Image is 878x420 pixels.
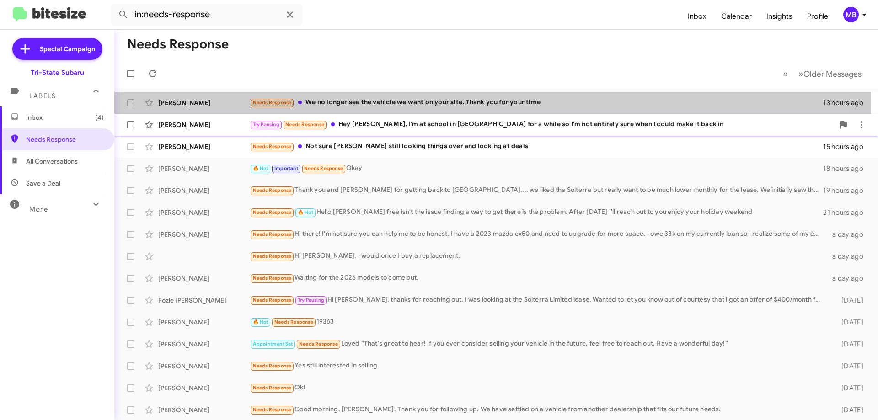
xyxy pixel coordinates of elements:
a: Profile [800,3,835,30]
div: [PERSON_NAME] [158,186,250,195]
span: Needs Response [285,122,324,128]
span: Needs Response [253,144,292,149]
div: [DATE] [827,296,871,305]
span: Save a Deal [26,179,60,188]
div: a day ago [827,252,871,261]
span: Needs Response [26,135,104,144]
span: Needs Response [253,407,292,413]
button: Previous [777,64,793,83]
div: [PERSON_NAME] [158,164,250,173]
div: 15 hours ago [823,142,871,151]
span: Needs Response [253,100,292,106]
span: Needs Response [253,275,292,281]
span: Needs Response [253,297,292,303]
span: Needs Response [253,253,292,259]
span: 🔥 Hot [253,165,268,171]
span: Appointment Set [253,341,293,347]
div: 18 hours ago [823,164,871,173]
div: [PERSON_NAME] [158,274,250,283]
span: » [798,68,803,80]
span: Important [274,165,298,171]
div: Waiting for the 2026 models to come out. [250,273,827,283]
button: MB [835,7,868,22]
div: Fozle [PERSON_NAME] [158,296,250,305]
div: [PERSON_NAME] [158,230,250,239]
span: Special Campaign [40,44,95,53]
div: [DATE] [827,318,871,327]
div: We no longer see the vehicle we want on your site. Thank you for your time [250,97,823,108]
div: Not sure [PERSON_NAME] still looking things over and looking at deals [250,141,823,152]
div: 19363 [250,317,827,327]
div: Hi [PERSON_NAME], thanks for reaching out. I was looking at the Solterra Limited lease. Wanted to... [250,295,827,305]
div: [PERSON_NAME] [158,120,250,129]
div: Thank you and [PERSON_NAME] for getting back to [GEOGRAPHIC_DATA].... we liked the Solterra but r... [250,185,823,196]
div: [DATE] [827,340,871,349]
span: All Conversations [26,157,78,166]
div: [PERSON_NAME] [158,340,250,349]
div: [PERSON_NAME] [158,208,250,217]
div: [PERSON_NAME] [158,383,250,393]
div: Yes still interested in selling. [250,361,827,371]
button: Next [793,64,867,83]
div: Hello [PERSON_NAME] free isn't the issue finding a way to get there is the problem. After [DATE] ... [250,207,823,218]
input: Search [111,4,303,26]
div: Hey [PERSON_NAME], I'm at school in [GEOGRAPHIC_DATA] for a while so I'm not entirely sure when I... [250,119,834,130]
div: Good morning, [PERSON_NAME]. Thank you for following up. We have settled on a vehicle from anothe... [250,404,827,415]
span: Needs Response [253,187,292,193]
span: 🔥 Hot [298,209,313,215]
div: 13 hours ago [823,98,871,107]
span: Needs Response [253,209,292,215]
div: [DATE] [827,383,871,393]
a: Calendar [714,3,759,30]
div: Okay [250,163,823,174]
span: Labels [29,92,56,100]
span: Needs Response [304,165,343,171]
div: Hi [PERSON_NAME], I would once I buy a replacement. [250,251,827,261]
div: [DATE] [827,362,871,371]
div: Tri-State Subaru [31,68,84,77]
div: MB [843,7,859,22]
span: More [29,205,48,213]
div: [DATE] [827,405,871,415]
span: Needs Response [299,341,338,347]
div: [PERSON_NAME] [158,98,250,107]
div: [PERSON_NAME] [158,362,250,371]
span: 🔥 Hot [253,319,268,325]
div: Ok! [250,383,827,393]
span: Needs Response [274,319,313,325]
div: [PERSON_NAME] [158,405,250,415]
div: 21 hours ago [823,208,871,217]
a: Special Campaign [12,38,102,60]
span: Needs Response [253,363,292,369]
span: Needs Response [253,231,292,237]
div: 19 hours ago [823,186,871,195]
span: « [783,68,788,80]
span: Older Messages [803,69,862,79]
div: [PERSON_NAME] [158,142,250,151]
div: [PERSON_NAME] [158,318,250,327]
a: Inbox [680,3,714,30]
div: Loved “That's great to hear! If you ever consider selling your vehicle in the future, feel free t... [250,339,827,349]
nav: Page navigation example [778,64,867,83]
span: Try Pausing [298,297,324,303]
h1: Needs Response [127,37,229,52]
div: Hi there! I'm not sure you can help me to be honest. I have a 2023 mazda cx50 and need to upgrade... [250,229,827,239]
span: Inbox [26,113,104,122]
div: a day ago [827,274,871,283]
span: (4) [95,113,104,122]
span: Needs Response [253,385,292,391]
div: a day ago [827,230,871,239]
span: Try Pausing [253,122,279,128]
a: Insights [759,3,800,30]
